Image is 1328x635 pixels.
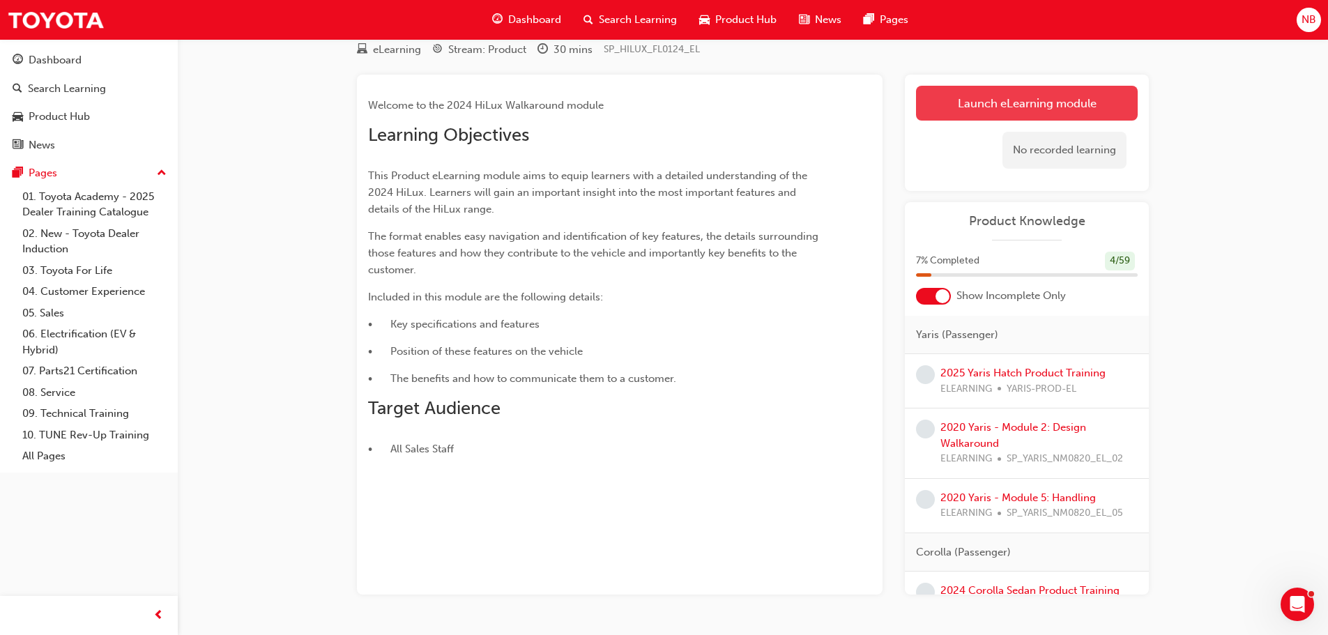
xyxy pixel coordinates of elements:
div: Stream: Product [448,42,526,58]
span: ELEARNING [940,381,992,397]
span: Learning Objectives [368,124,529,146]
span: ELEARNING [940,505,992,521]
button: NB [1297,8,1321,32]
a: 05. Sales [17,303,172,324]
a: Launch eLearning module [916,86,1138,121]
span: news-icon [799,11,809,29]
a: 06. Electrification (EV & Hybrid) [17,323,172,360]
a: pages-iconPages [853,6,919,34]
span: pages-icon [864,11,874,29]
a: Product Knowledge [916,213,1138,229]
div: News [29,137,55,153]
div: Pages [29,165,57,181]
span: up-icon [157,165,167,183]
a: All Pages [17,445,172,467]
button: Pages [6,160,172,186]
a: news-iconNews [788,6,853,34]
a: 03. Toyota For Life [17,260,172,282]
span: Yaris (Passenger) [916,327,998,343]
div: Stream [432,41,526,59]
a: 09. Technical Training [17,403,172,424]
a: 07. Parts21 Certification [17,360,172,382]
span: Pages [880,12,908,28]
iframe: Intercom live chat [1281,588,1314,621]
div: Dashboard [29,52,82,68]
a: search-iconSearch Learning [572,6,688,34]
span: car-icon [699,11,710,29]
span: Search Learning [599,12,677,28]
div: 4 / 59 [1105,252,1135,270]
span: Dashboard [508,12,561,28]
span: target-icon [432,44,443,56]
a: 10. TUNE Rev-Up Training [17,424,172,446]
span: SP_YARIS_NM0820_EL_02 [1007,451,1123,467]
span: Included in this module are the following details: [368,291,603,303]
span: learningRecordVerb_NONE-icon [916,490,935,509]
span: Show Incomplete Only [956,288,1066,304]
a: 08. Service [17,382,172,404]
span: learningResourceType_ELEARNING-icon [357,44,367,56]
span: learningRecordVerb_NONE-icon [916,365,935,384]
a: 01. Toyota Academy - 2025 Dealer Training Catalogue [17,186,172,223]
span: Learning resource code [604,43,700,55]
span: clock-icon [537,44,548,56]
div: Type [357,41,421,59]
button: DashboardSearch LearningProduct HubNews [6,45,172,160]
span: NB [1302,12,1316,28]
span: Target Audience [368,397,501,419]
a: 2020 Yaris - Module 5: Handling [940,491,1096,504]
span: learningRecordVerb_NONE-icon [916,583,935,602]
div: Duration [537,41,593,59]
a: 2024 Corolla Sedan Product Training [940,584,1120,597]
span: learningRecordVerb_NONE-icon [916,420,935,438]
a: guage-iconDashboard [481,6,572,34]
div: eLearning [373,42,421,58]
span: News [815,12,841,28]
a: News [6,132,172,158]
a: 2020 Yaris - Module 2: Design Walkaround [940,421,1086,450]
div: No recorded learning [1002,132,1127,169]
div: 30 mins [554,42,593,58]
img: Trak [7,4,105,36]
span: The format enables easy navigation and identification of key features, the details surrounding th... [368,230,821,276]
span: pages-icon [13,167,23,180]
span: • Position of these features on the vehicle [368,345,583,358]
span: guage-icon [492,11,503,29]
span: Welcome to the 2024 HiLux Walkaround module [368,99,604,112]
span: 7 % Completed [916,253,979,269]
span: This Product eLearning module aims to equip learners with a detailed understanding of the 2024 Hi... [368,169,810,215]
a: car-iconProduct Hub [688,6,788,34]
a: 02. New - Toyota Dealer Induction [17,223,172,260]
span: prev-icon [153,607,164,625]
span: news-icon [13,139,23,152]
div: Search Learning [28,81,106,97]
a: Dashboard [6,47,172,73]
span: • All Sales Staff [368,443,454,455]
span: car-icon [13,111,23,123]
a: Product Hub [6,104,172,130]
span: guage-icon [13,54,23,67]
span: search-icon [583,11,593,29]
span: search-icon [13,83,22,95]
div: Product Hub [29,109,90,125]
span: YARIS-PROD-EL [1007,381,1076,397]
a: Search Learning [6,76,172,102]
span: ELEARNING [940,451,992,467]
span: • The benefits and how to communicate them to a customer. [368,372,676,385]
span: SP_YARIS_NM0820_EL_05 [1007,505,1123,521]
a: 04. Customer Experience [17,281,172,303]
span: • Key specifications and features [368,318,540,330]
span: Product Hub [715,12,777,28]
span: Corolla (Passenger) [916,544,1011,560]
a: 2025 Yaris Hatch Product Training [940,367,1106,379]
